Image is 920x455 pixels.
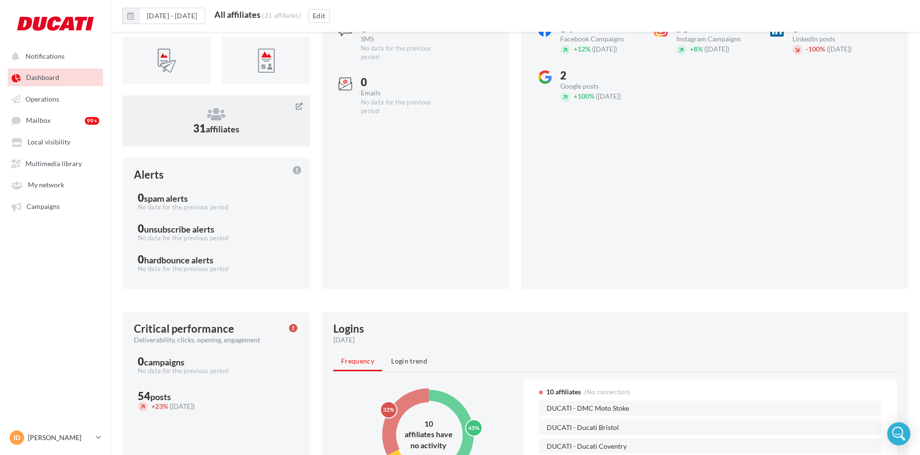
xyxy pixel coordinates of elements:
button: Edit [308,9,329,23]
div: 0 [361,77,441,88]
a: Multimedia library [6,155,105,172]
div: 0 [361,23,441,34]
a: Campaigns [6,197,105,215]
a: Operations [6,90,105,107]
span: DUCATI - Ducati Coventry [547,443,627,450]
a: Local visibility [6,133,105,150]
span: ([DATE]) [170,402,195,410]
div: 0 [138,254,295,265]
span: ID [13,433,20,442]
span: Multimedia library [26,159,82,168]
span: DUCATI - DMC Moto Stoke [547,405,629,412]
span: + [690,45,694,53]
div: Google posts [560,83,641,90]
div: 10 [400,418,458,429]
div: 70 [676,23,757,34]
div: No data for the previous period [138,203,295,212]
span: 12% [574,45,591,53]
span: 31 [193,122,239,135]
div: Deliverability, clicks, opening, engagement [134,335,281,345]
span: + [574,45,578,53]
span: 23% [151,402,168,410]
span: My network [28,181,64,189]
div: Critical performance [134,324,234,334]
text: 32% [382,406,394,413]
div: affiliates have no activity [400,429,458,451]
button: [DATE] - [DATE] [122,8,205,24]
div: No data for the previous period [138,234,295,243]
div: Logins [333,324,364,334]
div: Alerts [134,169,164,180]
span: ([DATE]) [596,92,621,100]
span: ([DATE]) [827,45,852,53]
span: Dashboard [26,74,59,82]
div: SMS [361,36,441,42]
span: 100% [806,45,825,53]
span: Local visibility [27,138,70,146]
div: (31 affiliates) [262,12,301,19]
span: affiliates [206,124,239,134]
div: LinkedIn posts [792,36,873,42]
button: Notifications [6,47,101,65]
span: Mailbox [26,117,51,125]
span: DUCATI - Ducati Bristol [547,424,619,431]
div: unsubscribe alerts [144,225,214,234]
a: Mailbox 99+ [6,111,105,129]
button: [DATE] - [DATE] [139,8,205,24]
a: Dashboard [6,68,105,86]
span: Notifications [26,52,65,60]
a: ID [PERSON_NAME] [8,429,103,447]
div: 0 [138,193,295,203]
div: 0 [138,223,295,234]
span: - [806,45,808,53]
text: 45% [468,424,480,431]
div: No data for the previous period [138,265,295,273]
span: [DATE] [333,335,355,345]
span: 8% [690,45,703,53]
div: Instagram Campaigns [676,36,757,42]
div: campaigns [144,358,184,366]
a: My network [6,176,105,193]
div: Emails [361,90,441,96]
div: 2 [560,70,641,81]
span: ([DATE]) [592,45,617,53]
span: 100% [574,92,594,100]
span: (No connection) [584,388,630,396]
span: Operations [26,95,59,103]
div: spam alerts [144,194,188,203]
div: All affiliates [214,10,261,19]
div: 54 [138,391,295,402]
div: Facebook Campaigns [560,36,641,42]
span: 10 affiliates [546,387,581,397]
span: Login trend [391,357,427,365]
div: No data for the previous period [361,98,441,116]
div: 84 [560,23,641,34]
div: posts [150,392,171,401]
span: + [151,402,155,410]
div: 0 [792,23,873,34]
span: ([DATE]) [704,45,729,53]
div: No data for the previous period [361,44,441,62]
div: Open Intercom Messenger [887,422,910,445]
span: + [574,92,578,100]
div: No data for the previous period [138,367,295,376]
div: 99+ [85,117,99,125]
div: hardbounce alerts [144,256,213,264]
p: [PERSON_NAME] [28,433,92,442]
span: Campaigns [26,202,60,210]
div: 0 [138,356,295,367]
